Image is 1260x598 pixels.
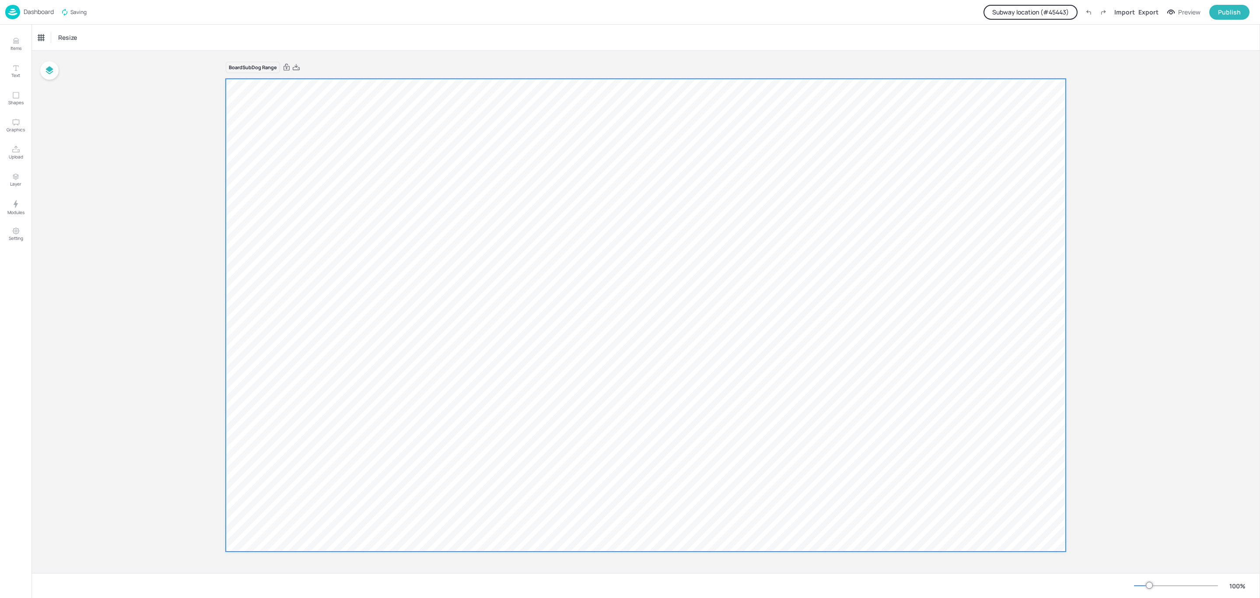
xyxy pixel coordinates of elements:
[1114,7,1135,17] div: Import
[1178,7,1200,17] div: Preview
[1081,5,1096,20] label: Undo (Ctrl + Z)
[24,9,54,15] p: Dashboard
[61,8,87,17] span: Saving
[1218,7,1241,17] div: Publish
[1209,5,1249,20] button: Publish
[983,5,1078,20] button: Subway location (#45443)
[56,33,79,42] span: Resize
[1138,7,1158,17] div: Export
[5,5,20,19] img: logo-86c26b7e.jpg
[1096,5,1111,20] label: Redo (Ctrl + Y)
[226,62,280,74] div: Board SubDog Range
[1227,581,1248,591] div: 100 %
[1162,6,1206,19] button: Preview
